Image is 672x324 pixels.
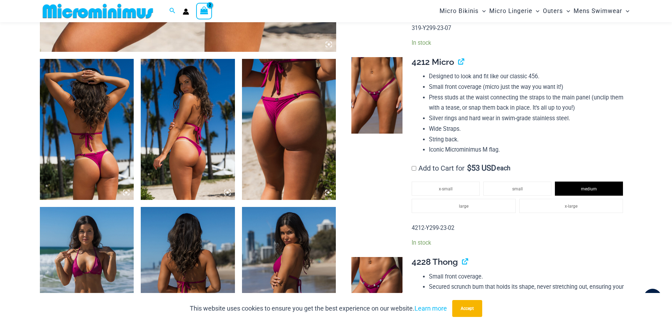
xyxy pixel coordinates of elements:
[452,300,482,317] button: Accept
[169,7,176,16] a: Search icon link
[351,57,402,134] img: Tight Rope Pink 319 4212 Micro
[40,3,156,19] img: MM SHOP LOGO FLAT
[497,165,510,172] span: each
[483,182,551,196] li: small
[459,204,468,209] span: large
[581,187,597,191] span: medium
[414,305,447,312] a: Learn more
[412,166,416,171] input: Add to Cart for$53 USD each
[555,182,623,196] li: medium
[563,2,570,20] span: Menu Toggle
[429,271,626,282] li: Small front coverage.
[412,39,626,47] p: In stock
[437,1,632,21] nav: Site Navigation
[429,82,626,92] li: Small front coverage (micro just the way you want it!)
[532,2,539,20] span: Menu Toggle
[572,2,631,20] a: Mens SwimwearMenu ToggleMenu Toggle
[438,2,488,20] a: Micro BikinisMenu ToggleMenu Toggle
[489,2,532,20] span: Micro Lingerie
[467,165,496,172] span: 53 USD
[519,199,623,213] li: x-large
[488,2,541,20] a: Micro LingerieMenu ToggleMenu Toggle
[565,204,577,209] span: x-large
[412,223,626,233] p: 4212-Y299-23-02
[429,113,626,124] li: Silver rings and hard wear in swim-grade stainless steel.
[242,59,336,200] img: Tight Rope Pink 4228 Thong
[141,59,235,200] img: Tight Rope Pink 319 Top 4228 Thong
[412,57,454,67] span: 4212 Micro
[429,134,626,145] li: String back.
[412,199,515,213] li: large
[429,71,626,82] li: Designed to look and fit like our classic 456.
[541,2,572,20] a: OutersMenu ToggleMenu Toggle
[479,2,486,20] span: Menu Toggle
[467,164,471,172] span: $
[412,257,458,267] span: 4228 Thong
[412,164,510,172] label: Add to Cart for
[183,8,189,15] a: Account icon link
[429,145,626,155] li: Iconic Microminimus M flag.
[429,124,626,134] li: Wide Straps.
[412,182,480,196] li: x-small
[512,187,523,191] span: small
[574,2,622,20] span: Mens Swimwear
[622,2,629,20] span: Menu Toggle
[429,92,626,113] li: Press studs at the waist connecting the straps to the main panel (unclip them with a tease, or sn...
[429,282,626,302] li: Secured scrunch bum that holds its shape, never stretching out, ensuring your curves are always p...
[40,59,134,200] img: Tight Rope Pink 319 Top 4228 Thong
[440,2,479,20] span: Micro Bikinis
[190,303,447,314] p: This website uses cookies to ensure you get the best experience on our website.
[543,2,563,20] span: Outers
[412,23,626,33] p: 319-Y299-23-07
[439,187,453,191] span: x-small
[196,3,212,19] a: View Shopping Cart, 2 items
[412,239,626,246] p: In stock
